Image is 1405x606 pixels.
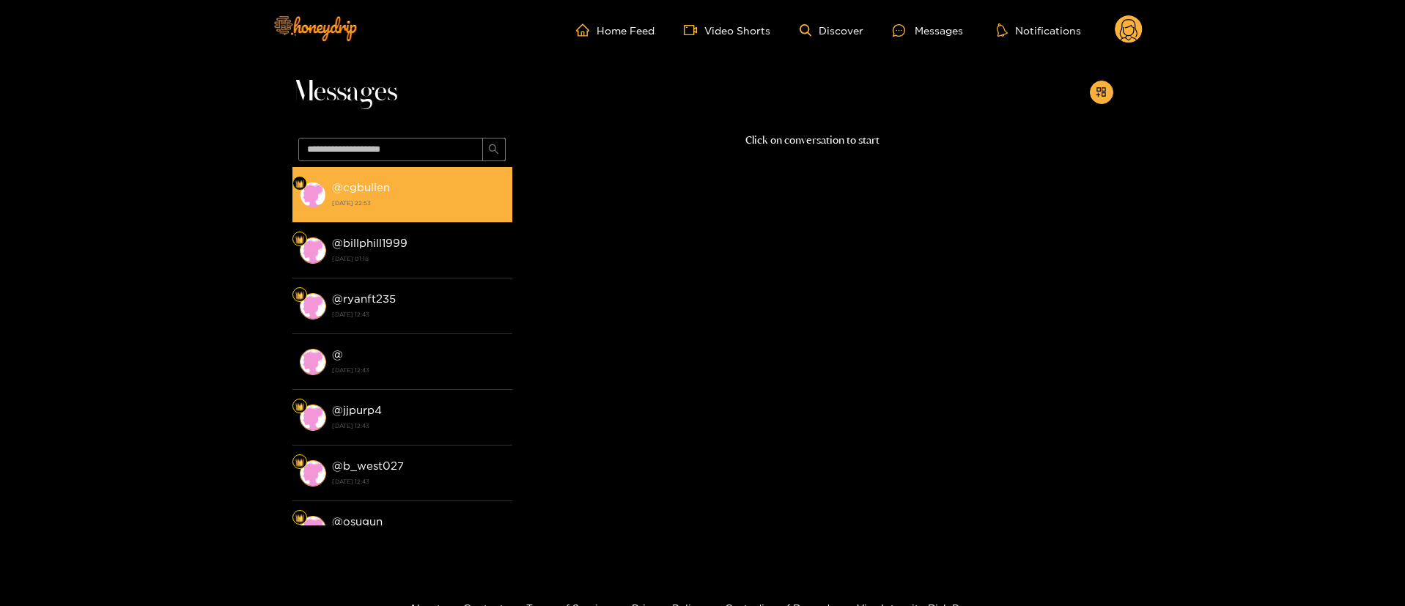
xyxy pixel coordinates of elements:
[300,460,326,487] img: conversation
[332,419,505,432] strong: [DATE] 12:43
[332,181,390,193] strong: @ cgbullen
[684,23,770,37] a: Video Shorts
[300,516,326,542] img: conversation
[295,235,304,244] img: Fan Level
[332,252,505,265] strong: [DATE] 01:18
[1096,86,1107,99] span: appstore-add
[295,180,304,188] img: Fan Level
[332,196,505,210] strong: [DATE] 22:53
[300,349,326,375] img: conversation
[300,293,326,319] img: conversation
[332,237,408,249] strong: @ billphill1999
[332,404,382,416] strong: @ jjpurp4
[332,459,404,472] strong: @ b_west027
[332,363,505,377] strong: [DATE] 12:43
[488,144,499,156] span: search
[332,348,343,361] strong: @
[295,458,304,467] img: Fan Level
[300,404,326,431] img: conversation
[512,132,1113,149] p: Click on conversation to start
[295,514,304,522] img: Fan Level
[1090,81,1113,104] button: appstore-add
[332,308,505,321] strong: [DATE] 12:43
[893,22,963,39] div: Messages
[295,402,304,411] img: Fan Level
[576,23,597,37] span: home
[295,291,304,300] img: Fan Level
[332,515,383,528] strong: @ osugun
[332,292,396,305] strong: @ ryanft235
[292,75,397,110] span: Messages
[800,24,863,37] a: Discover
[992,23,1085,37] button: Notifications
[482,138,506,161] button: search
[300,237,326,264] img: conversation
[684,23,704,37] span: video-camera
[576,23,654,37] a: Home Feed
[300,182,326,208] img: conversation
[332,475,505,488] strong: [DATE] 12:43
